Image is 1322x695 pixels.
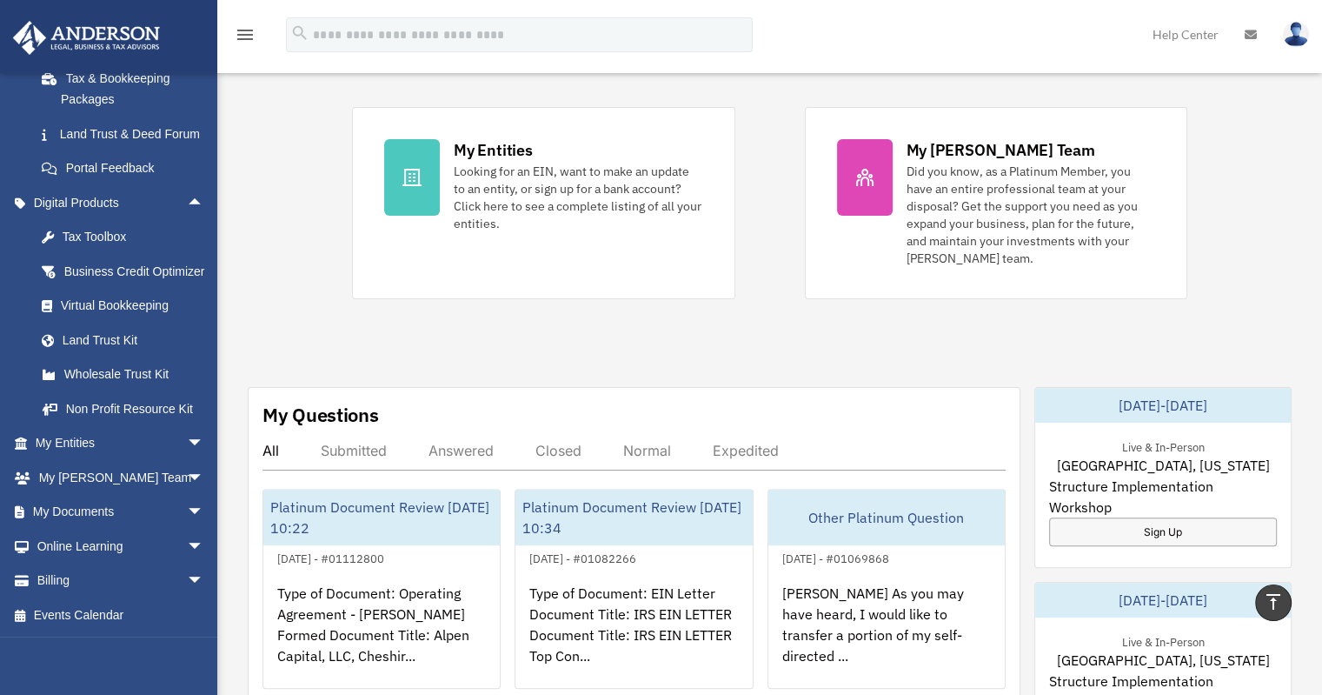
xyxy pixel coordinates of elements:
a: Platinum Document Review [DATE] 10:22[DATE] - #01112800Type of Document: Operating Agreement - [P... [262,489,501,689]
div: Non Profit Resource Kit [61,398,209,420]
a: Events Calendar [12,598,230,632]
div: My Entities [454,139,532,161]
div: Land Trust Kit [61,330,209,351]
div: Normal [623,442,671,459]
a: Virtual Bookkeeping [24,289,230,324]
div: Live & In-Person [1107,437,1218,455]
a: My Documentsarrow_drop_down [12,495,230,530]
div: All [262,442,279,459]
a: vertical_align_top [1255,585,1292,621]
span: Structure Implementation Workshop [1049,476,1277,518]
div: [DATE]-[DATE] [1035,583,1291,618]
div: Wholesale Trust Kit [61,364,209,385]
a: My Entitiesarrow_drop_down [12,426,230,461]
a: My Entities Looking for an EIN, want to make an update to an entity, or sign up for a bank accoun... [352,107,734,299]
div: Closed [535,442,581,459]
div: Looking for an EIN, want to make an update to an entity, or sign up for a bank account? Click her... [454,163,702,232]
div: Submitted [321,442,387,459]
a: Sign Up [1049,518,1277,546]
a: Land Trust Kit [24,323,230,358]
div: My Questions [262,402,379,428]
div: Virtual Bookkeeping [61,295,209,317]
div: [DATE] - #01112800 [263,548,398,566]
img: Anderson Advisors Platinum Portal [8,21,165,55]
div: My [PERSON_NAME] Team [907,139,1095,161]
span: arrow_drop_down [187,495,222,531]
span: arrow_drop_down [187,564,222,599]
span: [GEOGRAPHIC_DATA], [US_STATE] [1056,455,1269,476]
div: Live & In-Person [1107,632,1218,650]
span: arrow_drop_up [187,185,222,221]
span: arrow_drop_down [187,529,222,565]
a: Tax & Bookkeeping Packages [24,61,230,117]
i: menu [235,24,256,45]
i: vertical_align_top [1263,591,1284,612]
a: Digital Productsarrow_drop_up [12,185,230,220]
div: Answered [428,442,494,459]
div: Tax Toolbox [61,226,209,248]
a: My [PERSON_NAME] Teamarrow_drop_down [12,460,230,495]
div: Platinum Document Review [DATE] 10:22 [263,490,500,545]
a: menu [235,30,256,45]
div: [DATE]-[DATE] [1035,388,1291,423]
div: Did you know, as a Platinum Member, you have an entire professional team at your disposal? Get th... [907,163,1155,267]
div: [DATE] - #01082266 [515,548,650,566]
a: Billingarrow_drop_down [12,564,230,598]
a: Tax Toolbox [24,220,230,255]
a: Online Learningarrow_drop_down [12,529,230,564]
a: My [PERSON_NAME] Team Did you know, as a Platinum Member, you have an entire professional team at... [805,107,1187,299]
span: arrow_drop_down [187,460,222,496]
span: arrow_drop_down [187,426,222,462]
span: [GEOGRAPHIC_DATA], [US_STATE] [1056,650,1269,671]
a: Non Profit Resource Kit [24,391,230,426]
a: Other Platinum Question[DATE] - #01069868[PERSON_NAME] As you may have heard, I would like to tra... [767,489,1006,689]
div: Business Credit Optimizer [61,261,209,283]
img: User Pic [1283,22,1309,47]
div: Expedited [713,442,779,459]
i: search [290,23,309,43]
a: Portal Feedback [24,151,230,186]
div: Other Platinum Question [768,490,1005,545]
a: Land Trust & Deed Forum [24,117,230,151]
div: [DATE] - #01069868 [768,548,903,566]
a: Platinum Document Review [DATE] 10:34[DATE] - #01082266Type of Document: EIN Letter Document Titl... [515,489,753,689]
div: Platinum Document Review [DATE] 10:34 [515,490,752,545]
a: Wholesale Trust Kit [24,358,230,392]
a: Business Credit Optimizer [24,254,230,289]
